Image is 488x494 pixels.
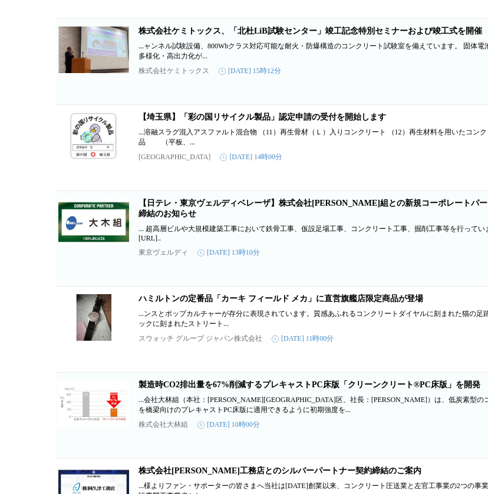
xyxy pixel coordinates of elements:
a: 株式会社ケミトックス、「北杜LiB試験センター」竣工記念特別セミナーおよび竣工式を開催 [139,27,482,35]
time: [DATE] 13時10分 [197,248,260,258]
p: 東京ヴェルディ [139,248,188,258]
time: [DATE] 14時00分 [220,152,282,162]
img: 製造時CO2排出量を67%削減するプレキャストPC床版「クリーンクリート®PC床版」を開発 [58,380,129,427]
p: 株式会社ケミトックス [139,66,209,76]
p: スウォッチ グループ ジャパン株式会社 [139,334,262,344]
a: 製造時CO2排出量を67%削減するプレキャストPC床版「クリーンクリート®PC床版」を開発 [139,380,480,389]
p: 株式会社大林組 [139,420,188,430]
time: [DATE] 10時00分 [197,420,260,430]
a: 【埼玉県】「彩の国リサイクル製品」認定申請の受付を開始します [139,113,386,121]
img: ハミルトンの定番品「カーキ フィールド メカ」に直営旗艦店限定商品が登場 [58,294,129,341]
time: [DATE] 15時12分 [219,66,281,76]
a: ハミルトンの定番品「カーキ フィールド メカ」に直営旗艦店限定商品が登場 [139,294,423,303]
img: 【埼玉県】「彩の国リサイクル製品」認定申請の受付を開始します [58,112,129,159]
time: [DATE] 11時00分 [272,334,334,344]
img: 株式会社ケミトックス、「北杜LiB試験センター」竣工記念特別セミナーおよび竣工式を開催 [58,26,129,73]
a: 株式会社[PERSON_NAME]工務店とのシルバーパートナー契約締結のご案内 [139,466,421,475]
img: 【日テレ・東京ヴェルディベレーザ】株式会社大木組との新規コーポレートパートナー契約締結のお知らせ [58,198,129,245]
p: [GEOGRAPHIC_DATA] [139,153,210,162]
